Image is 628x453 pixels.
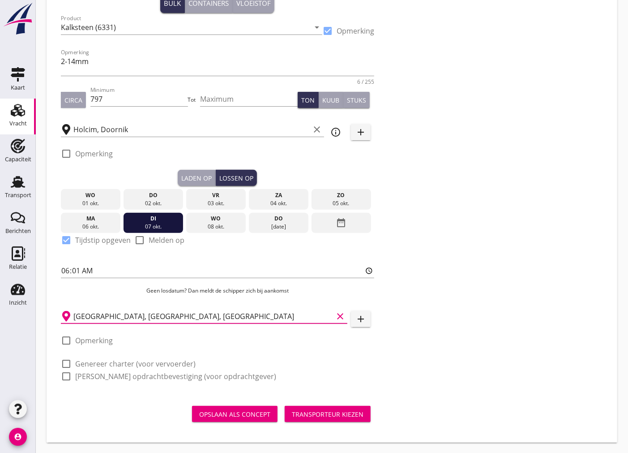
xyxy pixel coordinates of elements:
[63,223,118,231] div: 06 okt.
[251,215,306,223] div: do
[188,223,244,231] div: 08 okt.
[63,191,118,199] div: wo
[336,215,346,231] i: date_range
[200,92,298,106] input: Maximum
[188,199,244,207] div: 03 okt.
[188,215,244,223] div: wo
[335,311,346,322] i: clear
[219,173,253,183] div: Lossen op
[251,199,306,207] div: 04 okt.
[61,54,374,76] textarea: Opmerking
[75,336,113,345] label: Opmerking
[75,372,276,381] label: [PERSON_NAME] opdrachtbevestiging (voor opdrachtgever)
[192,406,278,422] button: Opslaan als concept
[149,236,184,245] label: Melden op
[330,127,341,138] i: info_outline
[9,121,27,126] div: Vracht
[75,359,196,368] label: Genereer charter (voor vervoerder)
[63,199,118,207] div: 01 okt.
[301,95,315,105] div: Ton
[313,191,368,199] div: zo
[64,95,82,105] div: Circa
[322,95,339,105] div: Kuub
[126,191,181,199] div: do
[312,124,322,135] i: clear
[63,215,118,223] div: ma
[5,228,31,234] div: Berichten
[199,410,270,419] div: Opslaan als concept
[251,223,306,231] div: [DATE]
[292,410,363,419] div: Transporteur kiezen
[9,264,27,270] div: Relatie
[126,215,181,223] div: di
[357,79,374,85] div: 6 / 255
[75,149,113,158] label: Opmerking
[75,236,131,245] label: Tijdstip opgeven
[251,191,306,199] div: za
[181,173,212,183] div: Laden op
[2,2,34,35] img: logo-small.a267ee39.svg
[126,199,181,207] div: 02 okt.
[312,22,322,33] i: arrow_drop_down
[188,96,201,104] div: Tot
[9,300,27,306] div: Inzicht
[343,92,370,108] button: Stuks
[61,20,310,35] input: Product
[61,92,86,108] button: Circa
[188,191,244,199] div: vr
[298,92,319,108] button: Ton
[73,122,310,137] input: Laadplaats
[319,92,343,108] button: Kuub
[73,309,333,324] input: Losplaats
[5,156,31,162] div: Capaciteit
[61,287,374,295] p: Geen losdatum? Dan meldt de schipper zich bij aankomst
[285,406,371,422] button: Transporteur kiezen
[313,199,368,207] div: 05 okt.
[90,92,188,106] input: Minimum
[11,85,25,91] div: Kaart
[5,192,31,198] div: Transport
[216,170,257,186] button: Lossen op
[178,170,216,186] button: Laden op
[347,95,366,105] div: Stuks
[9,428,27,446] i: account_circle
[337,26,374,35] label: Opmerking
[355,314,366,324] i: add
[355,127,366,138] i: add
[126,223,181,231] div: 07 okt.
